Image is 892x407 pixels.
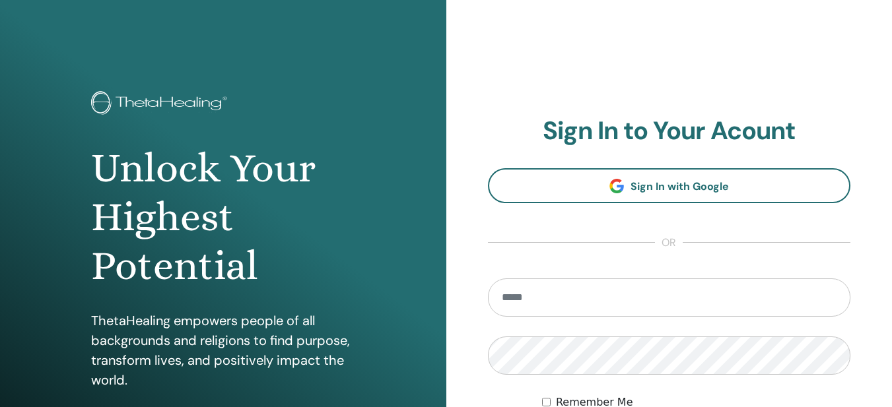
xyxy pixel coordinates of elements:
[91,144,355,291] h1: Unlock Your Highest Potential
[655,235,683,251] span: or
[488,116,851,146] h2: Sign In to Your Acount
[488,168,851,203] a: Sign In with Google
[631,179,729,193] span: Sign In with Google
[91,311,355,390] p: ThetaHealing empowers people of all backgrounds and religions to find purpose, transform lives, a...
